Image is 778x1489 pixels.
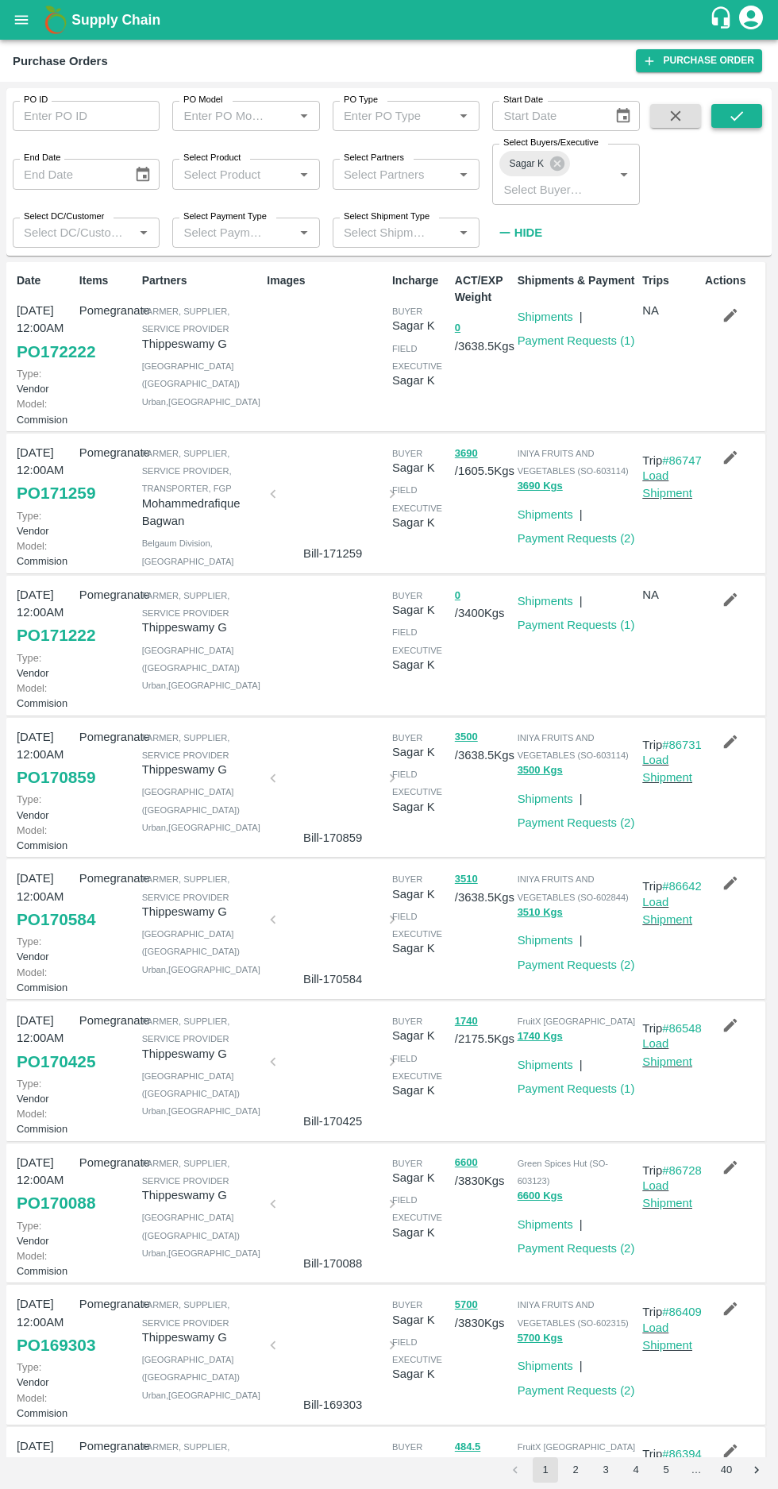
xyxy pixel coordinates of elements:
[142,787,260,832] span: [GEOGRAPHIC_DATA] ([GEOGRAPHIC_DATA]) Urban , [GEOGRAPHIC_DATA]
[455,1438,481,1456] button: 484.5
[79,1437,136,1455] p: Pomegranate
[642,896,692,926] a: Load Shipment
[573,302,583,326] div: |
[13,51,108,71] div: Purchase Orders
[17,1106,73,1136] p: Commision
[17,1076,73,1106] p: Vendor
[518,904,563,922] button: 3510 Kgs
[267,272,386,289] p: Images
[177,164,288,184] input: Select Product
[279,545,386,562] p: Bill-171259
[593,1457,618,1483] button: Go to page 3
[518,733,629,760] span: INIYA FRUITS AND VEGETABLES (SO-603114)
[392,372,449,389] p: Sagar K
[455,586,511,623] p: / 3400 Kgs
[573,500,583,523] div: |
[17,870,73,905] p: [DATE] 12:00AM
[142,1186,261,1204] p: Thippeswamy G
[453,222,474,243] button: Open
[344,152,404,164] label: Select Partners
[279,1113,386,1130] p: Bill-170425
[518,816,635,829] a: Payment Requests (2)
[337,106,428,126] input: Enter PO Type
[705,272,761,289] p: Actions
[17,763,95,792] a: PO170859
[17,681,73,711] p: Commision
[17,368,41,380] span: Type:
[573,586,583,610] div: |
[17,682,47,694] span: Model:
[642,272,699,289] p: Trips
[79,586,136,604] p: Pomegranate
[642,1445,702,1463] p: Trip
[518,1300,629,1327] span: INIYA FRUITS AND VEGETABLES (SO-602315)
[183,152,241,164] label: Select Product
[608,101,638,131] button: Choose date
[455,444,511,480] p: / 1605.5 Kgs
[392,307,422,316] span: buyer
[684,1463,709,1478] div: …
[142,646,260,691] span: [GEOGRAPHIC_DATA] ([GEOGRAPHIC_DATA]) Urban , [GEOGRAPHIC_DATA]
[17,396,73,426] p: Commision
[492,101,601,131] input: Start Date
[392,770,442,797] span: field executive
[392,885,449,903] p: Sagar K
[573,1209,583,1233] div: |
[518,1059,573,1071] a: Shipments
[17,540,47,552] span: Model:
[518,1360,573,1372] a: Shipments
[492,219,546,246] button: Hide
[17,934,73,964] p: Vendor
[642,754,692,784] a: Load Shipment
[392,449,422,458] span: buyer
[17,1361,41,1373] span: Type:
[183,210,267,223] label: Select Payment Type
[17,966,47,978] span: Model:
[573,784,583,808] div: |
[142,449,232,494] span: Farmer, Supplier, Service Provider, Transporter, FGP
[17,444,73,480] p: [DATE] 12:00AM
[79,728,136,746] p: Pomegranate
[518,1442,636,1452] span: FruitX [GEOGRAPHIC_DATA]
[24,94,48,106] label: PO ID
[623,1457,649,1483] button: Go to page 4
[392,656,449,673] p: Sagar K
[17,586,73,622] p: [DATE] 12:00AM
[636,49,762,72] a: Purchase Order
[17,1218,73,1248] p: Vendor
[518,874,629,901] span: INIYA FRUITS AND VEGETABLES (SO-602844)
[294,164,314,185] button: Open
[17,823,73,853] p: Commision
[17,1250,47,1262] span: Model:
[455,319,460,338] button: 0
[518,1453,566,1472] button: 484.5 Kgs
[17,1189,95,1217] a: PO170088
[142,307,230,334] span: Farmer, Supplier, Service Provider
[392,1169,449,1186] p: Sagar K
[642,469,692,500] a: Load Shipment
[642,302,699,319] p: NA
[13,101,160,131] input: Enter PO ID
[71,12,160,28] b: Supply Chain
[518,532,635,545] a: Payment Requests (2)
[344,210,429,223] label: Select Shipment Type
[142,761,261,778] p: Thippeswamy G
[392,1452,449,1470] p: Sagar K
[642,1321,692,1352] a: Load Shipment
[142,733,230,760] span: Farmer, Supplier, Service Provider
[392,1311,449,1329] p: Sagar K
[518,311,573,323] a: Shipments
[392,1300,422,1310] span: buyer
[17,272,73,289] p: Date
[142,1045,261,1063] p: Thippeswamy G
[17,1360,73,1390] p: Vendor
[142,1355,260,1400] span: [GEOGRAPHIC_DATA] ([GEOGRAPHIC_DATA]) Urban , [GEOGRAPHIC_DATA]
[24,210,104,223] label: Select DC/Customer
[279,829,386,847] p: Bill-170859
[79,302,136,319] p: Pomegranate
[17,1078,41,1090] span: Type:
[497,179,587,199] input: Select Buyers/Executive
[642,452,702,469] p: Trip
[455,1013,478,1031] button: 1740
[518,793,573,805] a: Shipments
